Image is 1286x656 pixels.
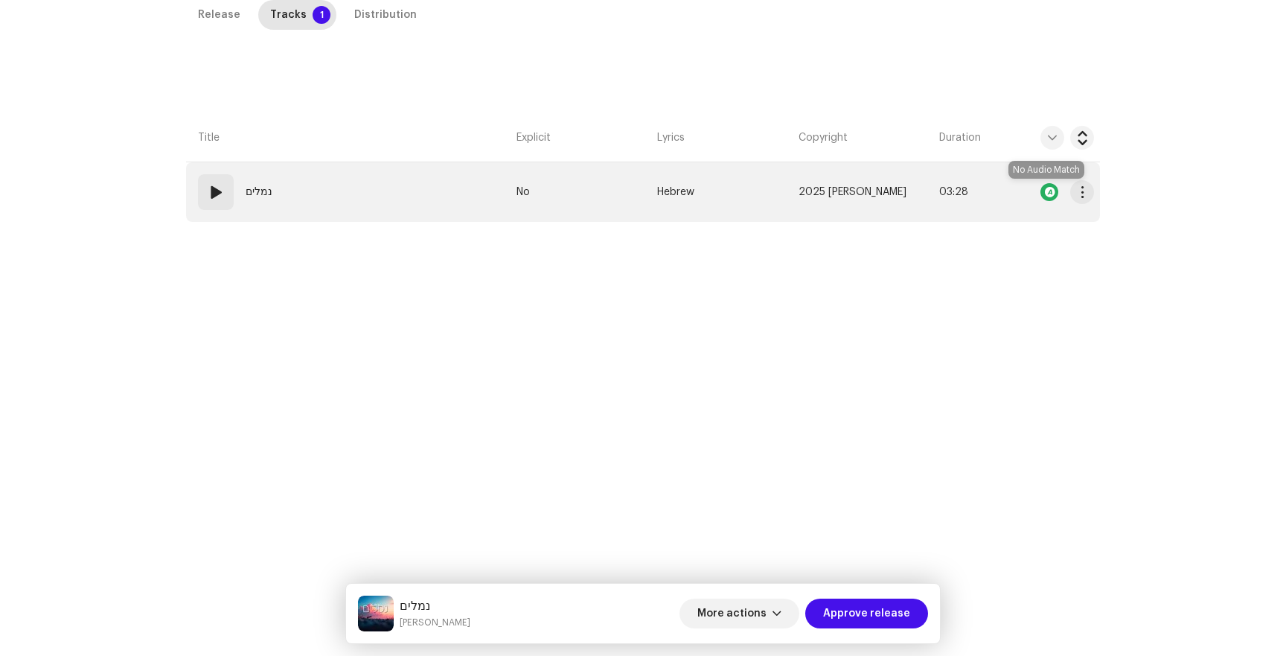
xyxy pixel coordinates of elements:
img: f14aea68-1bd4-4f28-b46f-cddd6a051620 [358,596,394,631]
span: No [516,187,530,198]
button: Approve release [805,599,928,628]
span: More actions [697,599,767,628]
small: נמלים [400,615,470,630]
span: Approve release [823,599,910,628]
span: Duration [939,130,981,145]
span: Explicit [516,130,551,145]
span: Copyright [799,130,848,145]
span: Hebrew [657,187,694,198]
h5: נמלים [400,597,470,615]
button: More actions [679,599,799,628]
span: 03:28 [939,187,968,197]
strong: נמלים [246,177,272,207]
span: Lyrics [657,130,685,145]
span: 2025 Gali Sadeh [799,187,906,198]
